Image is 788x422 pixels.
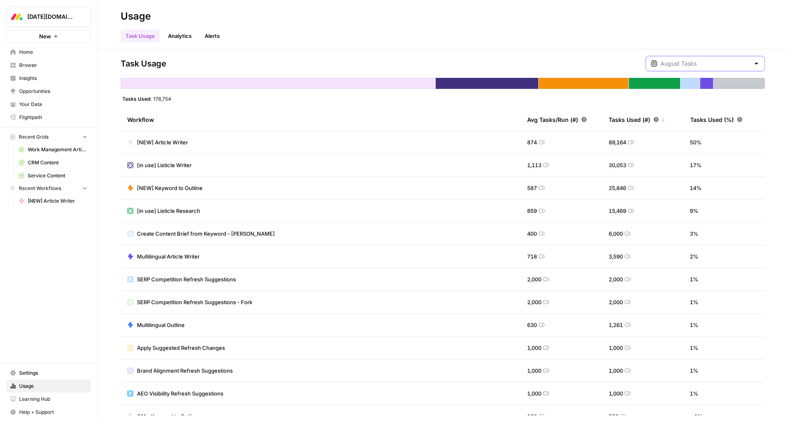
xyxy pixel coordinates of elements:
span: 2 % [690,252,699,261]
button: Recent Grids [7,131,91,143]
span: 1 % [690,275,699,283]
a: Flightpath [7,111,91,124]
div: Avg Tasks/Run (#) [527,108,587,131]
a: [NEW] Article Writer [127,138,188,146]
span: 500 [609,412,618,420]
a: Multilingual Outline [127,321,185,329]
span: 1 % [690,344,699,352]
span: 1,000 [527,389,541,398]
span: Help + Support [19,409,87,416]
span: 400 [527,230,537,238]
div: Tasks Used (%) [690,108,743,131]
a: Service Content [15,169,91,182]
span: Learning Hub [19,395,87,403]
span: 6,000 [609,230,623,238]
span: 3,590 [609,252,623,261]
span: 630 [527,321,537,329]
span: 100 [527,412,537,420]
div: Usage [121,10,151,23]
span: 1 % [690,389,699,398]
a: CRM Content [15,156,91,169]
button: New [7,30,91,42]
a: Learning Hub [7,393,91,406]
span: Recent Grids [19,133,49,141]
span: CM - Keyword to Outline [137,412,199,420]
span: 1,000 [609,367,623,375]
span: [NEW] Article Writer [28,197,87,205]
button: Workspace: Monday.com [7,7,91,27]
img: Monday.com Logo [9,9,24,24]
span: Apply Suggested Refresh Changes [137,344,225,352]
a: Your Data [7,98,91,111]
span: 178,754 [153,95,171,102]
span: 2,000 [527,275,541,283]
span: AEO Visibility Refresh Suggestions [137,389,223,398]
span: 2,000 [609,275,623,283]
span: Service Content [28,172,87,179]
span: Task Usage [121,58,166,69]
a: Settings [7,367,91,380]
div: Workflow [127,108,514,131]
span: [NEW] Keyword to Outline [137,184,203,192]
span: 50 % [690,138,702,146]
span: 89,164 [609,138,626,146]
span: Multilingual Outline [137,321,185,329]
a: Multilingual Article Writer [127,252,200,261]
span: SERP Competition Refresh Suggestions - Fork [137,298,252,306]
a: Alerts [200,29,225,42]
a: Usage [7,380,91,393]
span: 1,000 [609,389,623,398]
span: 14 % [690,184,702,192]
span: 1,000 [609,344,623,352]
a: Work Management Article Grid [15,143,91,156]
a: Insights [7,72,91,85]
a: [NEW] Keyword to Outline [127,184,203,192]
span: 1,000 [527,344,541,352]
span: 3 % [690,230,699,238]
a: CM - Keyword to Outline [127,412,199,420]
span: 30,053 [609,161,626,169]
span: [NEW] Article Writer [137,138,188,146]
span: Your Data [19,101,87,108]
span: Home [19,49,87,56]
span: 1 % [690,367,699,375]
span: 15,469 [609,207,626,215]
span: Settings [19,369,87,377]
span: Work Management Article Grid [28,146,87,153]
span: 859 [527,207,537,215]
span: [DATE][DOMAIN_NAME] [27,13,77,21]
span: Tasks Used: [122,95,152,102]
span: Multilingual Article Writer [137,252,200,261]
span: 1 % [690,298,699,306]
a: Task Usage [121,29,160,42]
span: Opportunities [19,88,87,95]
span: 1,000 [527,367,541,375]
button: Help + Support [7,406,91,419]
span: 1,261 [609,321,623,329]
span: 874 [527,138,537,146]
a: [in use] Listicle Research [127,207,200,215]
a: [in use] Listicle Writer [127,161,192,169]
span: < 1 % [690,412,703,420]
span: SERP Competition Refresh Suggestions [137,275,236,283]
span: [in use] Listicle Research [137,207,200,215]
span: 2,000 [527,298,541,306]
div: Tasks Used (#) [609,108,666,131]
a: SERP Competition Refresh Suggestions - Fork [127,298,252,306]
a: Create Content Brief from Keyword - [PERSON_NAME] [127,230,275,238]
span: Flightpath [19,114,87,121]
span: 1,113 [527,161,541,169]
span: 2,000 [609,298,623,306]
input: August Tasks [661,60,750,68]
span: Browse [19,62,87,69]
span: 9 % [690,207,699,215]
span: 25,846 [609,184,626,192]
button: Recent Workflows [7,182,91,194]
a: Home [7,46,91,59]
span: 718 [527,252,537,261]
a: [NEW] Article Writer [15,194,91,208]
span: Brand Alignment Refresh Suggestions [137,367,233,375]
span: CRM Content [28,159,87,166]
span: Insights [19,75,87,82]
span: New [39,32,51,40]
